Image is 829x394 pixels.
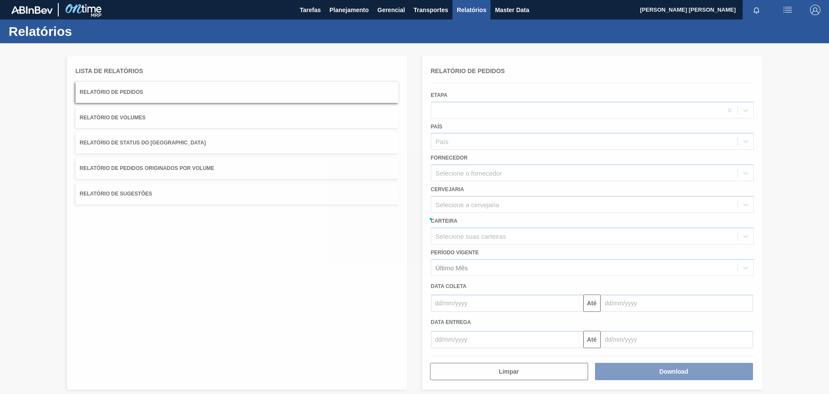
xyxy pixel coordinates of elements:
[810,5,820,15] img: Logout
[457,5,486,15] span: Relatórios
[377,5,405,15] span: Gerencial
[300,5,321,15] span: Tarefas
[414,5,448,15] span: Transportes
[11,6,53,14] img: TNhmsLtSVTkK8tSr43FrP2fwEKptu5GPRR3wAAAABJRU5ErkJggg==
[329,5,369,15] span: Planejamento
[9,26,162,36] h1: Relatórios
[495,5,529,15] span: Master Data
[782,5,793,15] img: userActions
[743,4,770,16] button: Notificações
